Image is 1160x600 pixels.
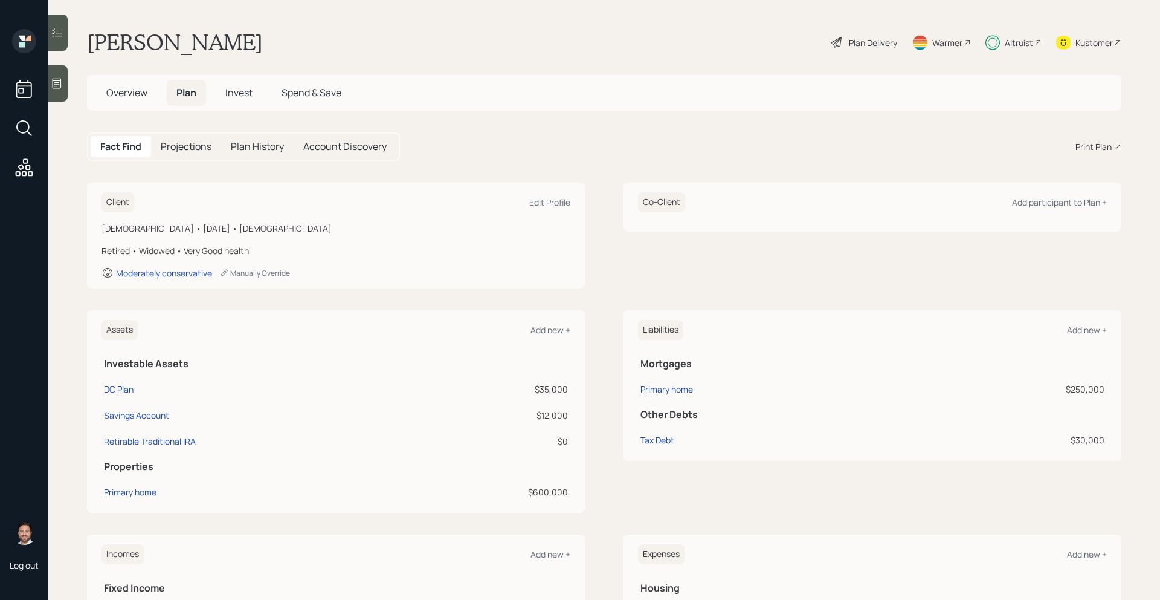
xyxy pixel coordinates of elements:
[907,434,1104,446] div: $30,000
[104,358,568,370] h5: Investable Assets
[100,141,141,152] h5: Fact Find
[1005,36,1033,49] div: Altruist
[1075,36,1113,49] div: Kustomer
[10,559,39,571] div: Log out
[176,86,196,99] span: Plan
[101,192,134,212] h6: Client
[104,582,568,594] h5: Fixed Income
[1067,324,1107,336] div: Add new +
[12,521,36,545] img: michael-russo-headshot.png
[1012,197,1107,208] div: Add participant to Plan +
[425,435,568,448] div: $0
[849,36,897,49] div: Plan Delivery
[161,141,211,152] h5: Projections
[638,544,685,564] h6: Expenses
[104,383,134,396] div: DC Plan
[104,435,196,448] div: Retirable Traditional IRA
[106,86,147,99] span: Overview
[104,486,156,498] div: Primary home
[640,434,674,446] div: Tax Debt
[425,383,568,396] div: $35,000
[529,197,570,208] div: Edit Profile
[225,86,253,99] span: Invest
[640,582,1104,594] h5: Housing
[282,86,341,99] span: Spend & Save
[104,409,169,422] div: Savings Account
[425,486,568,498] div: $600,000
[87,29,263,56] h1: [PERSON_NAME]
[640,409,1104,420] h5: Other Debts
[101,320,138,340] h6: Assets
[231,141,284,152] h5: Plan History
[907,383,1104,396] div: $250,000
[116,267,212,279] div: Moderately conservative
[530,549,570,560] div: Add new +
[640,358,1104,370] h5: Mortgages
[101,544,144,564] h6: Incomes
[932,36,962,49] div: Warmer
[101,244,570,257] div: Retired • Widowed • Very Good health
[638,192,685,212] h6: Co-Client
[101,222,570,235] div: [DEMOGRAPHIC_DATA] • [DATE] • [DEMOGRAPHIC_DATA]
[1075,140,1112,153] div: Print Plan
[1067,549,1107,560] div: Add new +
[303,141,387,152] h5: Account Discovery
[530,324,570,336] div: Add new +
[219,268,290,278] div: Manually Override
[638,320,683,340] h6: Liabilities
[425,409,568,422] div: $12,000
[104,461,568,472] h5: Properties
[640,383,693,396] div: Primary home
